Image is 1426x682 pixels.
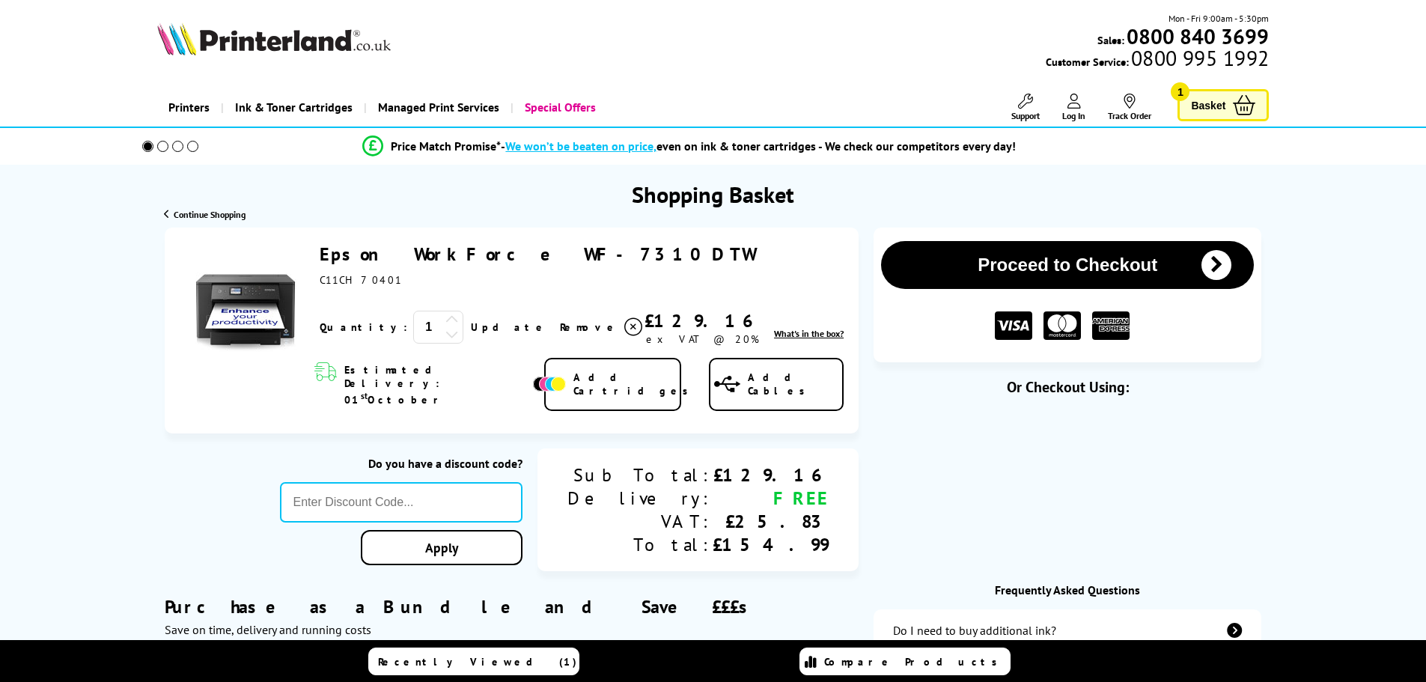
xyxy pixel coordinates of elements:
a: Continue Shopping [164,209,246,220]
a: Managed Print Services [364,88,511,127]
img: VISA [995,311,1032,341]
a: Track Order [1108,94,1151,121]
div: VAT: [567,510,713,533]
span: What's in the box? [774,328,844,339]
div: Total: [567,533,713,556]
a: Special Offers [511,88,607,127]
a: Compare Products [799,648,1011,675]
img: Printerland Logo [157,22,391,55]
a: Printers [157,88,221,127]
a: Epson WorkForce WF-7310DTW [320,243,755,266]
a: Support [1011,94,1040,121]
span: Mon - Fri 9:00am - 5:30pm [1168,11,1269,25]
div: Do you have a discount code? [280,456,523,471]
div: £129.16 [713,463,829,487]
div: £154.99 [713,533,829,556]
span: C11CH70401 [320,273,402,287]
a: Recently Viewed (1) [368,648,579,675]
span: Add Cartridges [573,371,696,398]
img: American Express [1092,311,1130,341]
div: Do I need to buy additional ink? [893,623,1056,638]
input: Enter Discount Code... [280,482,523,523]
div: Purchase as a Bundle and Save £££s [165,573,859,637]
span: Price Match Promise* [391,138,501,153]
span: Customer Service: [1046,51,1269,69]
div: Delivery: [567,487,713,510]
span: Log In [1062,110,1085,121]
span: Sales: [1097,33,1124,47]
div: Save on time, delivery and running costs [165,622,859,637]
span: 0800 995 1992 [1129,51,1269,65]
b: 0800 840 3699 [1127,22,1269,50]
span: Recently Viewed (1) [378,655,577,669]
a: 0800 840 3699 [1124,29,1269,43]
div: £129.16 [645,309,760,332]
span: Basket [1191,95,1225,115]
span: ex VAT @ 20% [646,332,759,346]
span: Quantity: [320,320,407,334]
span: Estimated Delivery: 01 October [344,363,529,407]
div: FREE [713,487,829,510]
a: Printerland Logo [157,22,441,58]
span: Continue Shopping [174,209,246,220]
a: Log In [1062,94,1085,121]
span: Remove [560,320,619,334]
img: Epson WorkForce WF-7310DTW [189,243,302,355]
div: £25.83 [713,510,829,533]
a: Update [471,320,548,334]
a: Ink & Toner Cartridges [221,88,364,127]
span: Add Cables [748,371,842,398]
a: lnk_inthebox [774,328,844,339]
span: 1 [1171,82,1189,101]
li: modal_Promise [122,133,1258,159]
div: - even on ink & toner cartridges - We check our competitors every day! [501,138,1016,153]
div: Frequently Asked Questions [874,582,1261,597]
span: We won’t be beaten on price, [505,138,656,153]
h1: Shopping Basket [632,180,794,209]
a: Delete item from your basket [560,316,645,338]
span: Compare Products [824,655,1005,669]
div: Sub Total: [567,463,713,487]
img: Add Cartridges [533,377,566,392]
a: Apply [361,530,522,565]
img: MASTER CARD [1043,311,1081,341]
sup: st [361,390,368,401]
span: Support [1011,110,1040,121]
span: Ink & Toner Cartridges [235,88,353,127]
div: Or Checkout Using: [874,377,1261,397]
a: additional-ink [874,609,1261,651]
a: Basket 1 [1177,89,1269,121]
button: Proceed to Checkout [881,241,1254,289]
